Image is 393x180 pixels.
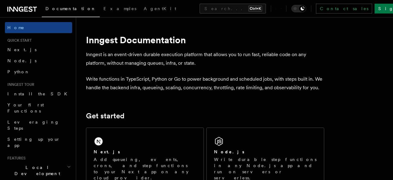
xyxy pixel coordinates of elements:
[45,6,96,11] span: Documentation
[5,82,34,87] span: Inngest tour
[5,44,72,55] a: Next.js
[7,120,59,131] span: Leveraging Steps
[7,69,30,74] span: Python
[7,137,60,148] span: Setting up your app
[5,156,25,161] span: Features
[7,25,25,31] span: Home
[7,91,71,96] span: Install the SDK
[5,66,72,77] a: Python
[42,2,100,17] a: Documentation
[5,162,72,179] button: Local Development
[103,6,136,11] span: Examples
[86,112,124,120] a: Get started
[7,102,44,113] span: Your first Functions
[140,2,180,17] a: AgentKit
[5,88,72,99] a: Install the SDK
[100,2,140,17] a: Examples
[316,4,372,13] a: Contact sales
[94,149,120,155] h2: Next.js
[5,38,32,43] span: Quick start
[7,47,37,52] span: Next.js
[5,99,72,117] a: Your first Functions
[5,164,67,177] span: Local Development
[214,149,244,155] h2: Node.js
[5,134,72,151] a: Setting up your app
[248,6,262,12] kbd: Ctrl+K
[86,50,324,67] p: Inngest is an event-driven durable execution platform that allows you to run fast, reliable code ...
[5,117,72,134] a: Leveraging Steps
[5,55,72,66] a: Node.js
[7,58,37,63] span: Node.js
[200,4,266,13] button: Search...Ctrl+K
[86,34,324,45] h1: Inngest Documentation
[5,22,72,33] a: Home
[86,75,324,92] p: Write functions in TypeScript, Python or Go to power background and scheduled jobs, with steps bu...
[144,6,176,11] span: AgentKit
[291,5,306,12] button: Toggle dark mode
